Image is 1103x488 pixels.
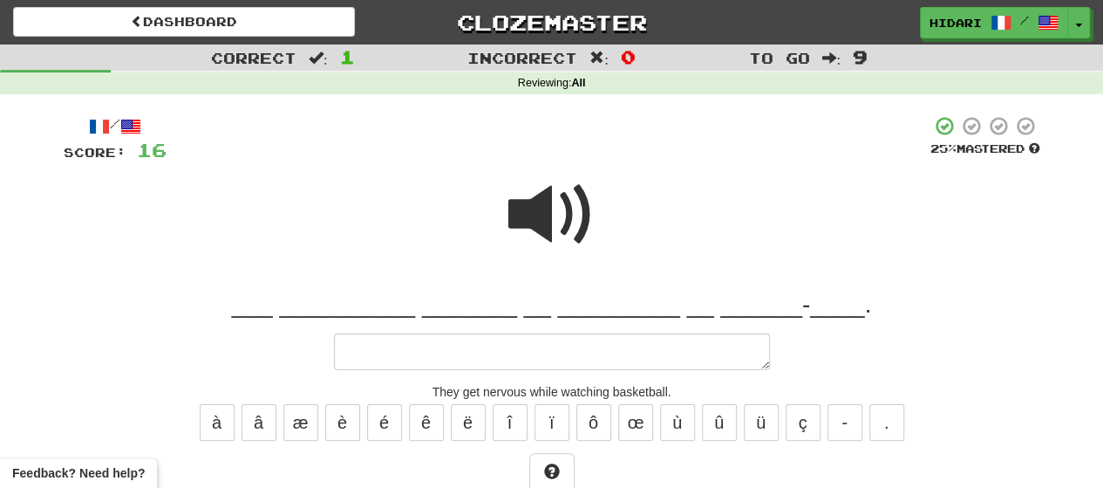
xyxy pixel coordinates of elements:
button: ù [660,404,695,441]
span: / [1020,14,1029,26]
button: é [367,404,402,441]
button: ü [744,404,779,441]
button: û [702,404,737,441]
span: : [821,51,841,65]
button: æ [283,404,318,441]
button: è [325,404,360,441]
span: Hidari [929,15,982,31]
button: œ [618,404,653,441]
div: / [64,115,167,137]
span: Correct [211,49,296,66]
button: à [200,404,235,441]
a: Hidari / [920,7,1068,38]
span: To go [748,49,809,66]
span: 16 [137,139,167,161]
span: Open feedback widget [12,464,145,482]
span: Incorrect [467,49,577,66]
button: ë [451,404,486,441]
div: Mastered [930,141,1040,157]
strong: All [571,77,585,89]
button: ô [576,404,611,441]
div: ___ __________ _______ __ _________ __ ______-____. [64,289,1040,320]
span: 0 [621,46,636,67]
div: They get nervous while watching basketball. [64,383,1040,401]
button: ê [409,404,444,441]
span: : [309,51,328,65]
button: ç [786,404,820,441]
span: Score: [64,145,126,160]
span: 9 [853,46,868,67]
button: â [242,404,276,441]
button: - [827,404,862,441]
button: ï [534,404,569,441]
a: Clozemaster [381,7,723,38]
button: î [493,404,528,441]
span: 1 [340,46,355,67]
a: Dashboard [13,7,355,37]
button: . [869,404,904,441]
span: 25 % [930,141,957,155]
span: : [589,51,609,65]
